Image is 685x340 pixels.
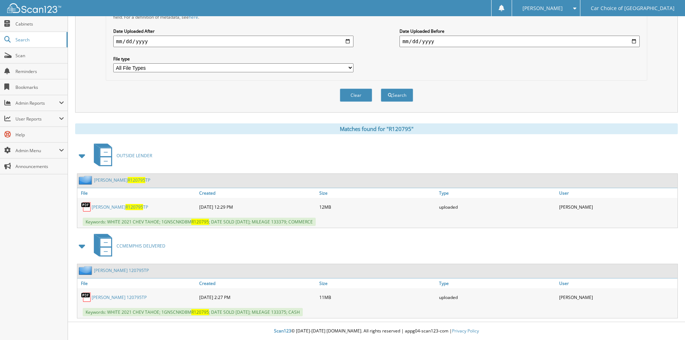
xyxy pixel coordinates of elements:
[318,200,438,214] div: 12MB
[191,309,209,315] span: R120795
[522,6,563,10] span: [PERSON_NAME]
[399,36,640,47] input: end
[79,266,94,275] img: folder2.png
[318,278,438,288] a: Size
[113,36,353,47] input: start
[437,278,557,288] a: Type
[15,116,59,122] span: User Reports
[83,308,303,316] span: Keywords: WHITE 2021 CHEV TAHOE; 1GNSCNKD8M ; DATE SOLD [DATE]; MILEAGE 133375; CASH
[75,123,678,134] div: Matches found for "R120795"
[557,188,677,198] a: User
[399,28,640,34] label: Date Uploaded Before
[15,37,63,43] span: Search
[340,89,372,102] button: Clear
[90,232,165,260] a: CCMEMPHIS DELIVERED
[128,177,145,183] span: R120795
[81,201,92,212] img: PDF.png
[90,141,152,170] a: OUTSIDE LENDER
[318,188,438,198] a: Size
[15,21,64,27] span: Cabinets
[274,328,291,334] span: Scan123
[83,218,316,226] span: Keywords: WHITE 2021 CHEV TAHOE; 1GNSCNKD8M ; DATE SOLD [DATE]; MILEAGE 133379; COMMERCE
[15,68,64,74] span: Reminders
[437,290,557,304] div: uploaded
[113,28,353,34] label: Date Uploaded After
[125,204,143,210] span: R120795
[15,148,59,154] span: Admin Menu
[197,200,318,214] div: [DATE] 12:29 PM
[92,204,148,210] a: [PERSON_NAME]R120795TP
[437,188,557,198] a: Type
[117,243,165,249] span: CCMEMPHIS DELIVERED
[452,328,479,334] a: Privacy Policy
[197,278,318,288] a: Created
[117,153,152,159] span: OUTSIDE LENDER
[591,6,675,10] span: Car Choice of [GEOGRAPHIC_DATA]
[81,292,92,303] img: PDF.png
[15,100,59,106] span: Admin Reports
[197,290,318,304] div: [DATE] 2:27 PM
[381,89,413,102] button: Search
[191,219,209,225] span: R120795
[197,188,318,198] a: Created
[189,14,198,20] a: here
[649,305,685,340] iframe: Chat Widget
[94,267,149,273] a: [PERSON_NAME] 120795TP
[94,177,150,183] a: [PERSON_NAME]R120795TP
[15,84,64,90] span: Bookmarks
[92,294,147,300] a: [PERSON_NAME] 120795TP
[557,200,677,214] div: [PERSON_NAME]
[15,132,64,138] span: Help
[77,278,197,288] a: File
[68,322,685,340] div: © [DATE]-[DATE] [DOMAIN_NAME]. All rights reserved | appg04-scan123-com |
[79,176,94,185] img: folder2.png
[437,200,557,214] div: uploaded
[77,188,197,198] a: File
[557,290,677,304] div: [PERSON_NAME]
[7,3,61,13] img: scan123-logo-white.svg
[557,278,677,288] a: User
[113,56,353,62] label: File type
[318,290,438,304] div: 11MB
[15,163,64,169] span: Announcements
[15,53,64,59] span: Scan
